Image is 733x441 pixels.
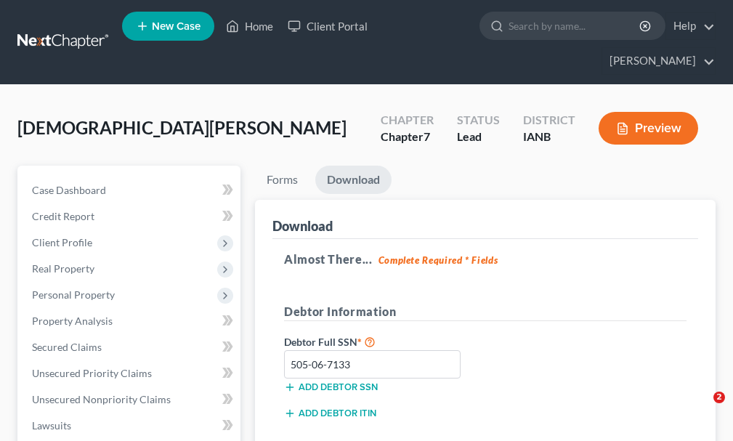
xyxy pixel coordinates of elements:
[277,333,485,350] label: Debtor Full SSN
[219,13,280,39] a: Home
[509,12,641,39] input: Search by name...
[315,166,392,194] a: Download
[17,117,347,138] span: [DEMOGRAPHIC_DATA][PERSON_NAME]
[32,419,71,432] span: Lawsuits
[20,413,240,439] a: Lawsuits
[666,13,715,39] a: Help
[20,387,240,413] a: Unsecured Nonpriority Claims
[381,112,434,129] div: Chapter
[602,48,715,74] a: [PERSON_NAME]
[457,112,500,129] div: Status
[284,381,378,393] button: Add debtor SSN
[280,13,375,39] a: Client Portal
[20,334,240,360] a: Secured Claims
[32,367,152,379] span: Unsecured Priority Claims
[20,308,240,334] a: Property Analysis
[284,251,687,268] h5: Almost There...
[457,129,500,145] div: Lead
[255,166,309,194] a: Forms
[32,236,92,248] span: Client Profile
[284,303,687,321] h5: Debtor Information
[424,129,430,143] span: 7
[20,360,240,387] a: Unsecured Priority Claims
[32,393,171,405] span: Unsecured Nonpriority Claims
[20,177,240,203] a: Case Dashboard
[20,203,240,230] a: Credit Report
[272,217,333,235] div: Download
[152,21,201,32] span: New Case
[32,210,94,222] span: Credit Report
[599,112,698,145] button: Preview
[32,315,113,327] span: Property Analysis
[381,129,434,145] div: Chapter
[523,129,575,145] div: IANB
[713,392,725,403] span: 2
[684,392,718,426] iframe: Intercom live chat
[284,350,461,379] input: XXX-XX-XXXX
[32,262,94,275] span: Real Property
[523,112,575,129] div: District
[32,184,106,196] span: Case Dashboard
[32,288,115,301] span: Personal Property
[32,341,102,353] span: Secured Claims
[284,408,376,419] button: Add debtor ITIN
[378,254,498,266] strong: Complete Required * Fields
